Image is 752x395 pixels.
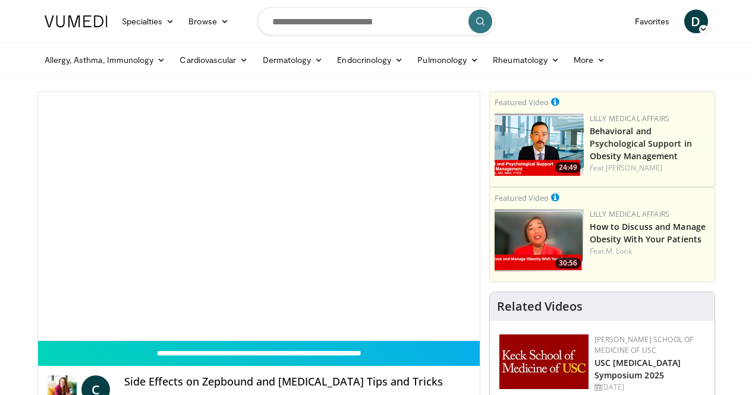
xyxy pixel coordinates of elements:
[495,209,584,271] a: 30:56
[495,209,584,271] img: c98a6a29-1ea0-4bd5-8cf5-4d1e188984a7.png.150x105_q85_crop-smart_upscale.png
[330,48,410,72] a: Endocrinology
[555,258,581,268] span: 30:56
[495,113,584,176] img: ba3304f6-7838-4e41-9c0f-2e31ebde6754.png.150x105_q85_crop-smart_upscale.png
[567,48,612,72] a: More
[594,382,705,393] div: [DATE]
[606,246,632,256] a: M. Look
[257,7,495,36] input: Search topics, interventions
[590,163,710,173] div: Feat.
[590,209,670,219] a: Lilly Medical Affairs
[256,48,331,72] a: Dermatology
[555,162,581,173] span: 24:49
[497,299,583,314] h4: Related Videos
[590,113,670,124] a: Lilly Medical Affairs
[590,246,710,257] div: Feat.
[594,334,694,355] a: [PERSON_NAME] School of Medicine of USC
[115,10,182,33] a: Specialties
[606,163,662,173] a: [PERSON_NAME]
[37,48,173,72] a: Allergy, Asthma, Immunology
[124,375,470,388] h4: Side Effects on Zepbound and [MEDICAL_DATA] Tips and Tricks
[590,221,706,245] a: How to Discuss and Manage Obesity With Your Patients
[590,125,692,162] a: Behavioral and Psychological Support in Obesity Management
[495,97,549,108] small: Featured Video
[410,48,486,72] a: Pulmonology
[499,334,589,389] img: 7b941f1f-d101-407a-8bfa-07bd47db01ba.png.150x105_q85_autocrop_double_scale_upscale_version-0.2.jpg
[45,15,108,27] img: VuMedi Logo
[172,48,255,72] a: Cardiovascular
[495,113,584,176] a: 24:49
[181,10,236,33] a: Browse
[628,10,677,33] a: Favorites
[486,48,567,72] a: Rheumatology
[38,92,480,341] video-js: Video Player
[684,10,708,33] a: D
[594,357,681,381] a: USC [MEDICAL_DATA] Symposium 2025
[495,192,549,203] small: Featured Video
